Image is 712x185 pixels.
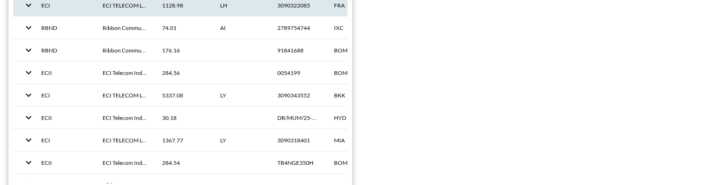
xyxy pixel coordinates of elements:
th: BOM [326,152,382,174]
th: IXC [326,17,382,39]
th: 5337.08 [155,84,213,106]
th: 2789754744 [270,17,326,39]
th: ECII [34,152,95,174]
th: ECI TELECOM LTD [95,84,155,106]
th: 74.01 [155,17,213,39]
th: ECI [34,84,95,106]
th: 284.54 [155,152,213,174]
th: ECI [34,129,95,151]
button: expand row [21,132,37,148]
button: expand row [21,110,37,126]
th: 30.18 [155,107,213,129]
th: AI [213,17,270,39]
th: RBND [34,17,95,39]
button: expand row [21,42,37,58]
th: 91841688 [270,39,326,61]
th: 1367.77 [155,129,213,151]
th: BOM [326,39,382,61]
button: expand row [21,65,37,81]
th: 0054199 [270,62,326,84]
th: RBND [34,39,95,61]
th: ECI Telecom India Pvt. Ltd. [95,107,155,129]
th: ECII [34,62,95,84]
th: LY [213,129,270,151]
th: ECI Telecom India Pvt. Ltd. [95,152,155,174]
th: ECI Telecom India Pvt. Ltd. [95,62,155,84]
th: 176.16 [155,39,213,61]
th: DR/MUM/25-26/51034582 [270,107,326,129]
th: Ribbon Communication Pvt.Ltd. india [95,17,155,39]
th: LY [213,84,270,106]
th: ECI TELECOM LTD [95,129,155,151]
th: MIA [326,129,382,151]
button: expand row [21,20,37,36]
button: expand row [21,87,37,103]
th: 3090343552 [270,84,326,106]
th: 3090318401 [270,129,326,151]
th: 284.56 [155,62,213,84]
th: HYD [326,107,382,129]
th: Ribbon Communication Pvt.Ltd. india [95,39,155,61]
th: ECII [34,107,95,129]
th: BKK [326,84,382,106]
th: BOM [326,62,382,84]
th: TB4NGE350H [270,152,326,174]
button: expand row [21,155,37,170]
